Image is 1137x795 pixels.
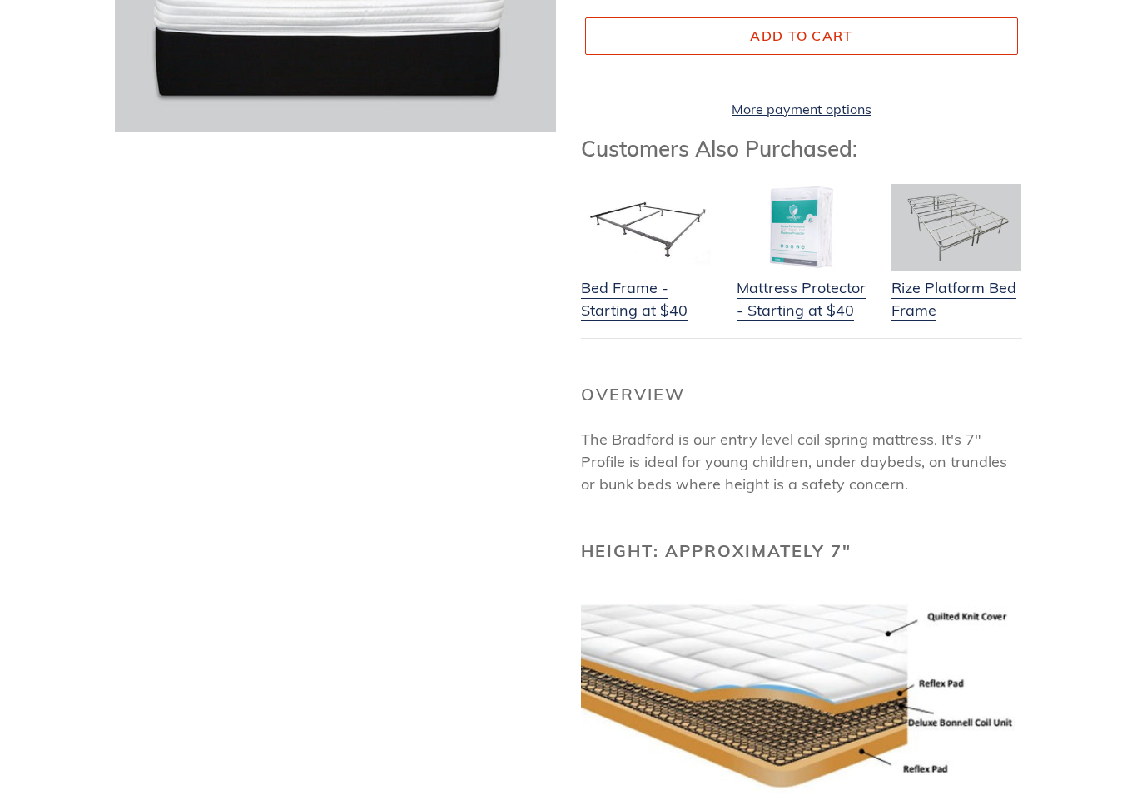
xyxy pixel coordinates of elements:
a: Rize Platform Bed Frame [891,256,1021,321]
img: Mattress Protector [737,184,866,271]
p: The Bradford is our entry level coil spring mattress. It's 7" Profile is ideal for young children... [581,428,1022,495]
h3: Customers Also Purchased: [581,136,1022,161]
a: More payment options [585,99,1018,119]
span: Add to cart [750,27,852,44]
button: Add to cart [585,17,1018,54]
img: Adjustable Base [891,184,1021,271]
a: Mattress Protector - Starting at $40 [737,256,866,321]
b: Height: Approximately 7" [581,540,852,561]
img: Bed Frame [581,184,711,271]
a: Bed Frame - Starting at $40 [581,256,711,321]
h2: Overview [581,385,1022,405]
